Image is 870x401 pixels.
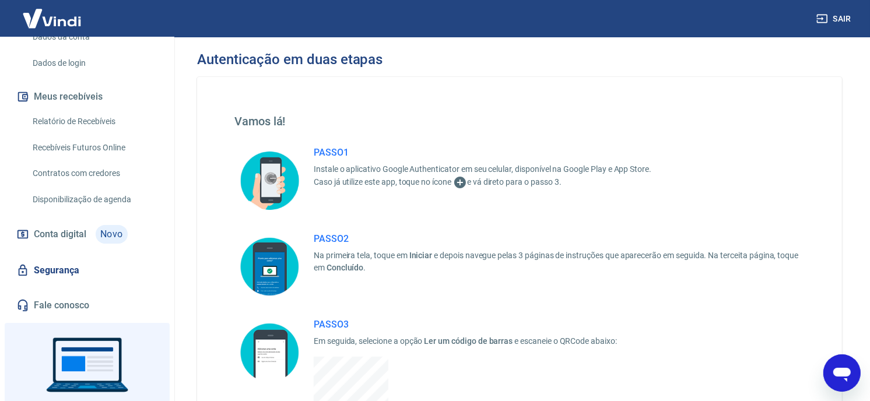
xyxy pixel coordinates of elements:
[28,188,160,212] a: Disponibilização de agenda
[314,233,805,245] h5: PASSO 2
[234,233,304,300] img: Na primeira tela, toque em Iniciar e depois navegue pelas 3 páginas de instruções que aparecerão ...
[28,161,160,185] a: Contratos com credores
[234,114,805,128] h4: Vamos lá!
[314,147,651,159] h5: PASSO 1
[197,51,383,68] h3: Autenticação em duas etapas
[314,335,682,347] p: Em seguida, selecione a opção e escaneie o QRCode abaixo:
[314,163,651,175] p: Instale o aplicativo Google Authenticator em seu celular, disponível na Google Play e App Store.
[14,1,90,36] img: Vindi
[34,226,86,242] span: Conta digital
[14,220,160,248] a: Conta digitalNovo
[28,136,160,160] a: Recebíveis Futuros Online
[234,147,304,214] img: Instale o aplicativo Google Authenticator em seu celular, disponível na Google Play e App Store. ...
[14,258,160,283] a: Segurança
[814,8,856,30] button: Sair
[327,263,364,272] span: Concluído
[823,354,861,392] iframe: Botão para abrir a janela de mensagens
[14,293,160,318] a: Fale conosco
[314,249,805,274] p: Na primeira tela, toque em e depois navegue pelas 3 páginas de instruções que aparecerão em segui...
[28,110,160,133] a: Relatório de Recebíveis
[96,225,128,244] span: Novo
[314,175,651,189] p: Caso já utilize este app, toque no ícone e vá direto para o passo 3.
[314,319,682,330] h5: PASSO 3
[425,336,513,346] span: Ler um código de barras
[28,25,160,49] a: Dados da conta
[14,84,160,110] button: Meus recebíveis
[409,251,433,260] span: Iniciar
[28,51,160,75] a: Dados de login
[234,319,304,386] img: Selecione Digitar uma chave fornecida, informe os dados abaixo e toque em Adicionar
